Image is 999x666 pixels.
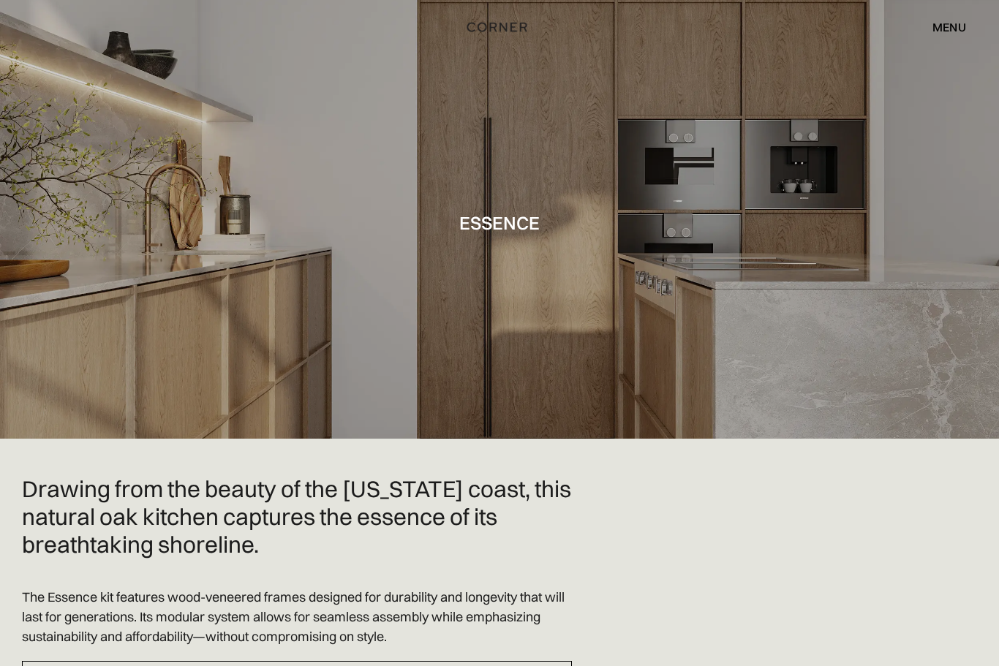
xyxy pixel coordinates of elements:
[918,15,966,39] div: menu
[450,18,550,37] a: home
[932,21,966,33] div: menu
[22,475,572,558] h2: Drawing from the beauty of the [US_STATE] coast, this natural oak kitchen captures the essence of...
[459,213,540,232] h1: Essence
[22,587,572,646] p: The Essence kit features wood-veneered frames designed for durability and longevity that will las...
